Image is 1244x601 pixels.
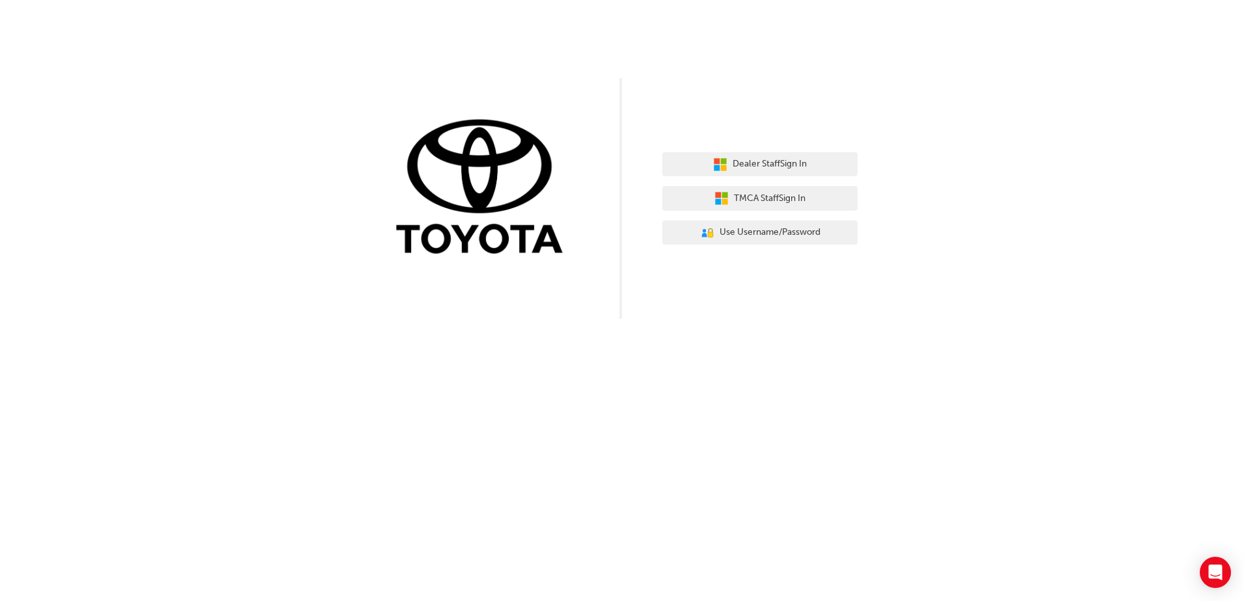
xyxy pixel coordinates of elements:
span: TMCA Staff Sign In [734,191,805,206]
div: Open Intercom Messenger [1200,557,1231,588]
span: Dealer Staff Sign In [733,157,807,172]
img: Trak [386,116,582,260]
button: Dealer StaffSign In [662,152,858,177]
span: Use Username/Password [720,225,820,240]
button: TMCA StaffSign In [662,186,858,211]
button: Use Username/Password [662,220,858,245]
